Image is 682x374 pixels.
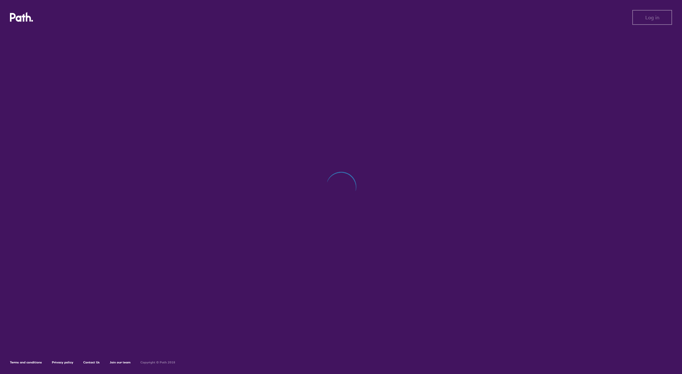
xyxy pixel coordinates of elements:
a: Terms and conditions [10,360,42,364]
button: Log in [632,10,672,25]
a: Contact Us [83,360,100,364]
a: Join our team [110,360,130,364]
a: Privacy policy [52,360,73,364]
h6: Copyright © Path 2018 [140,361,175,364]
span: Log in [645,15,659,20]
